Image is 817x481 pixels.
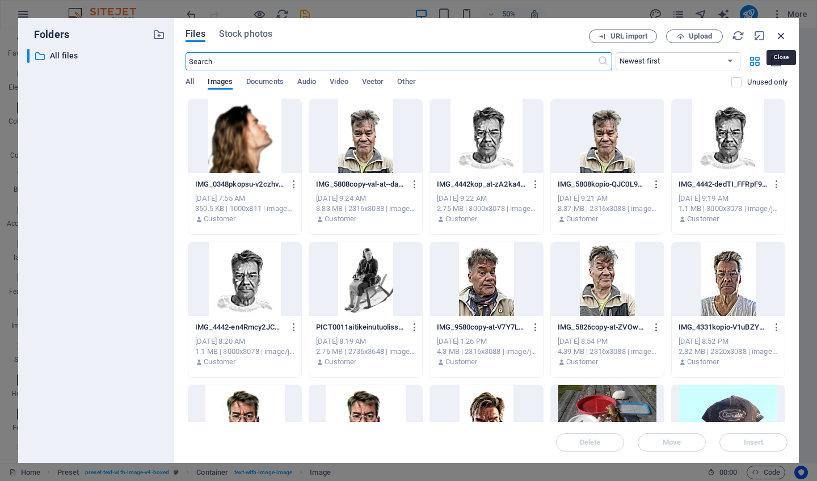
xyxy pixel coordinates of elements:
p: IMG_5826copy-at-ZVOwmpFPZDPz_mVh3I17bg.jpg [558,322,646,332]
i: Create new folder [153,28,165,41]
span: Audio [297,75,316,91]
p: IMG_9580copy-at-V7Y7L0O4QaBI1twXd2mZRA.jpg [437,322,525,332]
div: 1.1 MB | 3000x3078 | image/jpeg [679,204,778,214]
div: [DATE] 9:24 AM [316,193,415,204]
div: 2.82 MB | 2320x3088 | image/jpeg [679,347,778,357]
div: [DATE] 8:19 AM [316,336,415,347]
span: Other [397,75,415,91]
div: [DATE] 9:19 AM [679,193,778,204]
span: Documents [246,75,284,91]
p: Customer [566,214,598,224]
div: ​ [27,49,30,63]
div: [DATE] 8:52 PM [679,336,778,347]
p: Customer [687,214,719,224]
input: Search [186,52,597,70]
p: Customer [445,214,477,224]
p: Customer [687,357,719,367]
p: IMG_4442-dedTI_FFRpF9RdtI_2eKWg.jpeg [679,179,767,189]
button: Upload [666,29,723,43]
div: [DATE] 8:20 AM [195,336,294,347]
div: [DATE] 9:21 AM [558,193,657,204]
div: 4.3 MB | 2316x3088 | image/jpeg [437,347,536,357]
div: [DATE] 8:54 PM [558,336,657,347]
div: [DATE] 1:26 PM [437,336,536,347]
span: Stock photos [219,27,272,41]
button: URL import [589,29,657,43]
p: IMG_5808copy-val-at--damoY-OdGlZMFXepTeTxg.jpg [316,179,405,189]
div: 350.5 KB | 1000x811 | image/jpeg [195,204,294,214]
p: IMG_0348pkopsu-v2czhv6RbQz1rG5FfisXrw.jpg [195,179,284,189]
p: Customer [204,357,235,367]
p: Customer [445,357,477,367]
p: Customer [325,357,356,367]
p: PICT0011aitikeinutuolissa-kl4tO5rAM5lNkkw1brPXtw.jpg [316,322,405,332]
span: Video [330,75,348,91]
p: Folders [27,27,69,42]
p: Customer [566,357,598,367]
span: URL import [610,33,647,40]
span: Files [186,27,205,41]
p: Displays only files that are not in use on the website. Files added during this session can still... [747,77,787,87]
span: Upload [689,33,712,40]
div: 1.1 MB | 3000x3078 | image/jpeg [195,347,294,357]
p: IMG_4331kopio-V1uBZYVdvVhlKb5EmckNVA.jpg [679,322,767,332]
p: All files [50,49,144,62]
div: 2.76 MB | 2736x3648 | image/jpeg [316,347,415,357]
p: IMG_4442-en4Rmcy2JCCq70FjEfXjVQ.jpeg [195,322,284,332]
p: Customer [325,214,356,224]
span: Vector [362,75,384,91]
span: All [186,75,194,91]
p: IMG_5808kopio-QJC0L9gHEVLsTzKgz0MLyQ.png [558,179,646,189]
p: IMG_4442kop_at-zA2ka4yxurF-aqg5xixvxA.jpg [437,179,525,189]
div: 3.83 MB | 2316x3088 | image/jpeg [316,204,415,214]
div: [DATE] 7:55 AM [195,193,294,204]
div: [DATE] 9:22 AM [437,193,536,204]
span: Images [208,75,233,91]
div: 2.75 MB | 3000x3078 | image/jpeg [437,204,536,214]
div: 4.39 MB | 2316x3088 | image/jpeg [558,347,657,357]
p: Customer [204,214,235,224]
div: 8.37 MB | 2316x3088 | image/png [558,204,657,214]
